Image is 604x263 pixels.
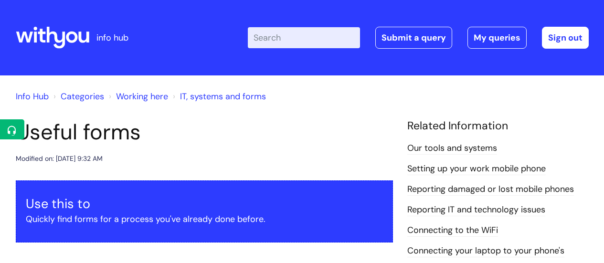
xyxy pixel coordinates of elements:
div: | - [248,27,589,49]
a: Connecting to the WiFi [407,224,498,237]
a: My queries [467,27,527,49]
li: Working here [106,89,168,104]
a: Reporting IT and technology issues [407,204,545,216]
div: Modified on: [DATE] 9:32 AM [16,153,103,165]
a: Reporting damaged or lost mobile phones [407,183,574,196]
a: Info Hub [16,91,49,102]
a: IT, systems and forms [180,91,266,102]
h4: Related Information [407,119,589,133]
h3: Use this to [26,196,383,211]
a: Setting up your work mobile phone [407,163,546,175]
li: Solution home [51,89,104,104]
a: Categories [61,91,104,102]
input: Search [248,27,360,48]
p: info hub [96,30,128,45]
a: Sign out [542,27,589,49]
a: Submit a query [375,27,452,49]
h1: Useful forms [16,119,393,145]
a: Working here [116,91,168,102]
p: Quickly find forms for a process you've already done before. [26,211,383,227]
li: IT, systems and forms [170,89,266,104]
a: Our tools and systems [407,142,497,155]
